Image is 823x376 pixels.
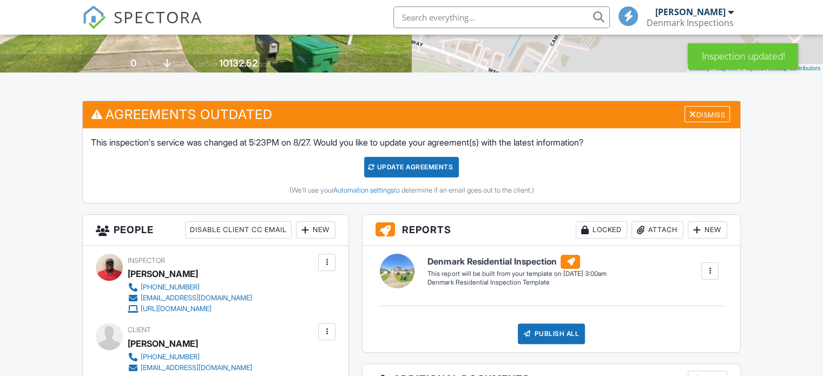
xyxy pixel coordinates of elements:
[128,266,198,282] div: [PERSON_NAME]
[740,65,820,71] a: © OpenStreetMap contributors
[427,278,606,287] div: Denmark Residential Inspection Template
[427,269,606,278] div: This report will be built from your template on [DATE] 3:00am
[576,221,627,239] div: Locked
[138,60,153,68] span: sq. ft.
[689,65,707,71] a: Leaflet
[128,335,198,352] div: [PERSON_NAME]
[128,282,252,293] a: [PHONE_NUMBER]
[687,64,823,73] div: |
[128,304,252,314] a: [URL][DOMAIN_NAME]
[141,305,212,313] div: [URL][DOMAIN_NAME]
[114,5,202,28] span: SPECTORA
[185,221,292,239] div: Disable Client CC Email
[655,6,726,17] div: [PERSON_NAME]
[296,221,335,239] div: New
[91,186,732,195] div: (We'll use your to determine if an email goes out to the client.)
[128,256,165,265] span: Inspector
[709,65,738,71] a: © MapTiler
[647,17,734,28] div: Denmark Inspections
[82,15,202,37] a: SPECTORA
[363,215,740,246] h3: Reports
[333,186,393,194] a: Automation settings
[684,106,730,123] div: Dismiss
[688,221,727,239] div: New
[83,101,740,128] h3: Agreements Outdated
[141,364,252,372] div: [EMAIL_ADDRESS][DOMAIN_NAME]
[427,255,606,269] h6: Denmark Residential Inspection
[195,60,218,68] span: Lot Size
[83,215,348,246] h3: People
[688,43,798,69] div: Inspection updated!
[141,353,200,361] div: [PHONE_NUMBER]
[128,326,151,334] span: Client
[128,293,252,304] a: [EMAIL_ADDRESS][DOMAIN_NAME]
[141,294,252,302] div: [EMAIL_ADDRESS][DOMAIN_NAME]
[259,60,273,68] span: sq.ft.
[364,157,459,177] div: Update Agreements
[393,6,610,28] input: Search everything...
[130,57,136,69] div: 0
[128,362,252,373] a: [EMAIL_ADDRESS][DOMAIN_NAME]
[219,57,258,69] div: 10132.52
[141,283,200,292] div: [PHONE_NUMBER]
[518,324,585,344] div: Publish All
[128,352,252,362] a: [PHONE_NUMBER]
[631,221,683,239] div: Attach
[173,60,185,68] span: slab
[82,5,106,29] img: The Best Home Inspection Software - Spectora
[83,128,740,203] div: This inspection's service was changed at 5:23PM on 8/27. Would you like to update your agreement(...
